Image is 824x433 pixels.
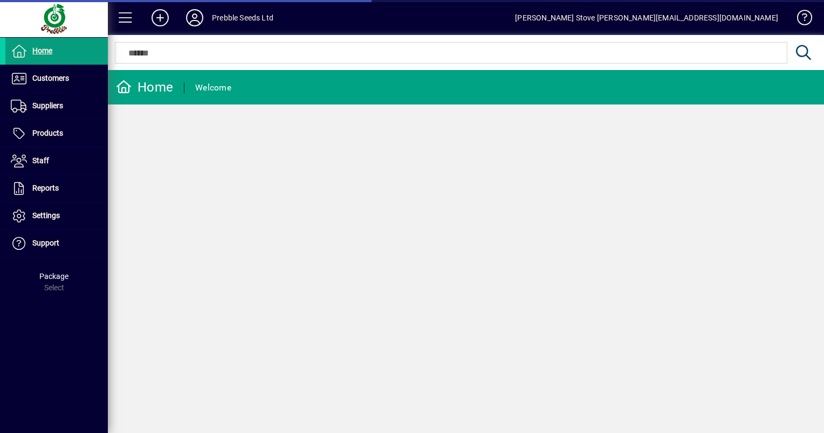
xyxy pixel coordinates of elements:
[32,211,60,220] span: Settings
[789,2,811,37] a: Knowledge Base
[5,175,108,202] a: Reports
[32,101,63,110] span: Suppliers
[5,230,108,257] a: Support
[32,156,49,165] span: Staff
[32,129,63,137] span: Products
[32,74,69,82] span: Customers
[116,79,173,96] div: Home
[39,272,68,281] span: Package
[5,202,108,229] a: Settings
[5,93,108,120] a: Suppliers
[212,9,273,26] div: Prebble Seeds Ltd
[32,184,59,192] span: Reports
[32,46,52,55] span: Home
[195,79,231,96] div: Welcome
[5,120,108,147] a: Products
[515,9,778,26] div: [PERSON_NAME] Stove [PERSON_NAME][EMAIL_ADDRESS][DOMAIN_NAME]
[143,8,177,27] button: Add
[177,8,212,27] button: Profile
[5,148,108,174] a: Staff
[5,65,108,92] a: Customers
[32,239,59,247] span: Support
